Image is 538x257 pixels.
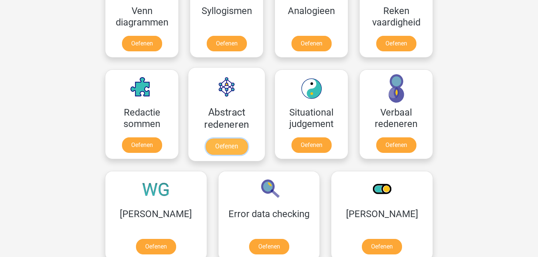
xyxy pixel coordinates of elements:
[207,36,247,51] a: Oefenen
[291,137,332,153] a: Oefenen
[362,239,402,254] a: Oefenen
[206,138,248,155] a: Oefenen
[291,36,332,51] a: Oefenen
[122,36,162,51] a: Oefenen
[122,137,162,153] a: Oefenen
[249,239,289,254] a: Oefenen
[376,36,416,51] a: Oefenen
[136,239,176,254] a: Oefenen
[376,137,416,153] a: Oefenen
